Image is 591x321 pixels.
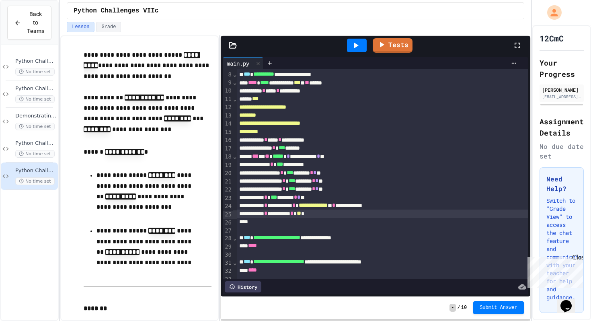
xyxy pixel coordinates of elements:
div: 20 [223,169,233,177]
div: main.py [223,59,253,68]
div: 26 [223,219,233,227]
h2: Your Progress [540,57,584,80]
span: Python Challenges VIIc [15,167,56,174]
span: Python Challenges XXIVb [15,85,56,92]
span: Python Challenges XXIVc [15,58,56,65]
div: 8 [223,71,233,79]
div: 9 [223,79,233,87]
div: 11 [223,95,233,103]
span: Fold line [233,235,237,241]
span: Demonstrating OOP Principles Task [15,113,56,119]
div: 32 [223,267,233,275]
span: / [458,305,460,311]
span: Back to Teams [26,10,45,35]
a: Tests [373,38,412,53]
span: Python Challenges VIIc [74,6,158,16]
iframe: chat widget [524,254,583,288]
button: Submit Answer [473,301,524,314]
div: [EMAIL_ADDRESS][DOMAIN_NAME] [542,94,581,100]
button: Back to Teams [7,6,51,40]
div: 15 [223,128,233,136]
div: 25 [223,211,233,219]
span: Fold line [233,71,237,78]
div: 12 [223,103,233,111]
span: No time set [15,150,55,158]
div: 18 [223,153,233,161]
div: History [225,281,261,292]
div: 13 [223,112,233,120]
div: 10 [223,87,233,95]
span: Fold line [233,153,237,160]
span: Submit Answer [480,305,517,311]
span: Fold line [233,259,237,266]
p: Switch to "Grade View" to access the chat feature and communicate with your teacher for help and ... [546,197,577,301]
button: Lesson [67,22,94,32]
div: 19 [223,161,233,169]
span: No time set [15,95,55,103]
div: 33 [223,276,233,284]
h2: Assignment Details [540,116,584,138]
div: 21 [223,178,233,186]
div: 14 [223,120,233,128]
div: [PERSON_NAME] [542,86,581,93]
div: Chat with us now!Close [3,3,55,51]
span: No time set [15,68,55,76]
span: No time set [15,177,55,185]
h3: Need Help? [546,174,577,193]
div: 23 [223,194,233,202]
span: No time set [15,123,55,130]
div: 24 [223,202,233,210]
div: 27 [223,227,233,235]
div: No due date set [540,142,584,161]
span: Fold line [233,79,237,86]
span: - [449,304,456,312]
span: Fold line [233,96,237,102]
div: 17 [223,145,233,153]
iframe: chat widget [557,289,583,313]
div: 29 [223,243,233,251]
div: My Account [539,3,564,22]
div: 28 [223,235,233,243]
div: 16 [223,136,233,144]
div: 31 [223,259,233,267]
div: 30 [223,251,233,259]
div: main.py [223,57,263,69]
span: Python Challenges XXIV [15,140,56,147]
h1: 12CmC [540,33,564,44]
span: 10 [461,305,467,311]
div: 22 [223,186,233,194]
button: Grade [96,22,121,32]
